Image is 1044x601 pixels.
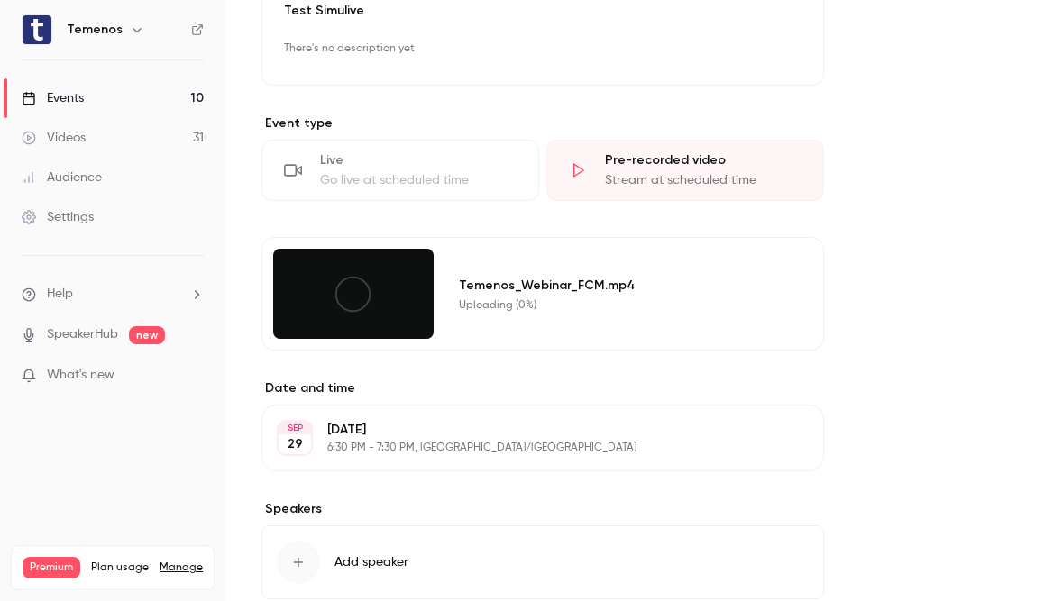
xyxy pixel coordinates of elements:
h6: Temenos [67,21,123,39]
div: Settings [22,208,94,226]
span: Premium [23,557,80,578]
span: Plan usage [91,560,149,575]
p: [DATE] [327,421,728,439]
p: 6:30 PM - 7:30 PM, [GEOGRAPHIC_DATA]/[GEOGRAPHIC_DATA] [327,441,728,455]
span: new [129,326,165,344]
div: SEP [279,422,311,434]
div: Pre-recorded video [605,151,801,169]
div: Uploading (0%) [459,298,780,313]
p: There's no description yet [284,34,801,63]
a: Manage [160,560,203,575]
iframe: Noticeable Trigger [182,368,204,384]
div: Pre-recorded videoStream at scheduled time [546,140,824,201]
label: Speakers [261,500,824,518]
span: What's new [47,366,114,385]
span: Add speaker [334,553,408,571]
a: SpeakerHub [47,325,118,344]
span: Help [47,285,73,304]
div: Temenos_Webinar_FCM.mp4 [459,276,780,295]
div: LiveGo live at scheduled time [261,140,539,201]
li: help-dropdown-opener [22,285,204,304]
p: Test Simulive [284,2,801,20]
p: 29 [288,435,303,453]
div: Videos [22,129,86,147]
div: Live [320,151,517,169]
div: Go live at scheduled time [320,171,517,189]
div: Stream at scheduled time [605,171,801,189]
div: Events [22,89,84,107]
p: Event type [261,114,824,132]
label: Date and time [261,379,824,397]
img: Temenos [23,15,51,44]
button: Add speaker [261,525,824,599]
div: Audience [22,168,102,187]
